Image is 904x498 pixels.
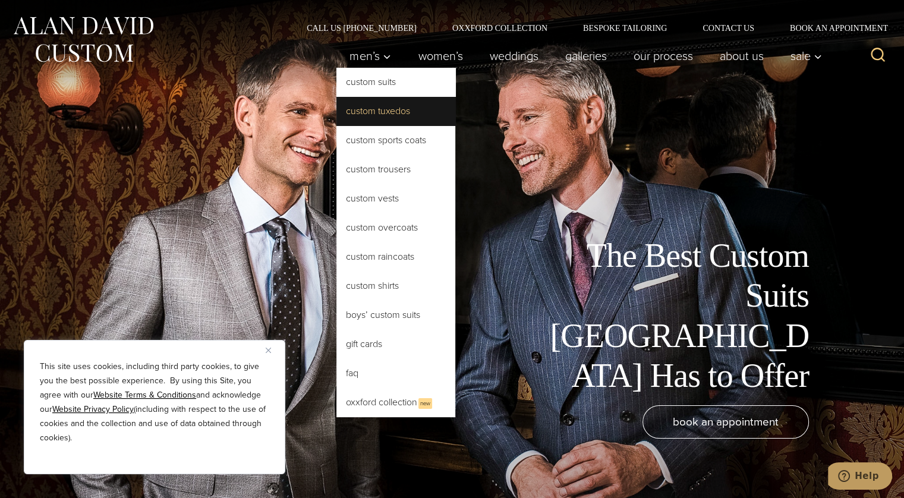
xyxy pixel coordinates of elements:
[12,13,155,66] img: Alan David Custom
[685,24,772,32] a: Contact Us
[434,24,565,32] a: Oxxford Collection
[289,24,434,32] a: Call Us [PHONE_NUMBER]
[864,42,892,70] button: View Search Form
[418,398,432,409] span: New
[336,68,455,96] a: Custom Suits
[93,389,196,401] a: Website Terms & Conditions
[642,405,809,439] a: book an appointment
[336,301,455,329] a: Boys’ Custom Suits
[336,126,455,155] a: Custom Sports Coats
[266,343,280,357] button: Close
[52,403,134,415] a: Website Privacy Policy
[336,359,455,387] a: FAQ
[336,272,455,300] a: Custom Shirts
[336,44,829,68] nav: Primary Navigation
[336,388,455,417] a: Oxxford CollectionNew
[552,44,620,68] a: Galleries
[336,44,405,68] button: Men’s sub menu toggle
[828,462,892,492] iframe: Opens a widget where you can chat to one of our agents
[706,44,777,68] a: About Us
[476,44,552,68] a: weddings
[541,236,809,396] h1: The Best Custom Suits [GEOGRAPHIC_DATA] Has to Offer
[336,213,455,242] a: Custom Overcoats
[673,413,779,430] span: book an appointment
[620,44,706,68] a: Our Process
[336,242,455,271] a: Custom Raincoats
[772,24,892,32] a: Book an Appointment
[266,348,271,353] img: Close
[336,184,455,213] a: Custom Vests
[405,44,476,68] a: Women’s
[565,24,685,32] a: Bespoke Tailoring
[336,330,455,358] a: Gift Cards
[289,24,892,32] nav: Secondary Navigation
[777,44,829,68] button: Sale sub menu toggle
[40,360,269,445] p: This site uses cookies, including third party cookies, to give you the best possible experience. ...
[336,97,455,125] a: Custom Tuxedos
[336,155,455,184] a: Custom Trousers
